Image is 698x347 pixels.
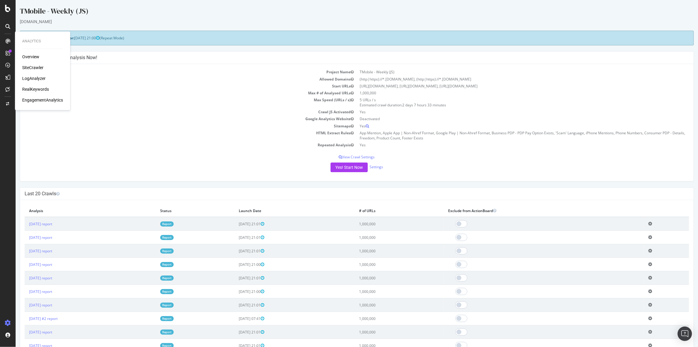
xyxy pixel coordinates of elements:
[9,35,58,41] strong: Next Launch Scheduled for:
[22,39,63,44] div: Analytics
[9,90,341,96] td: Max # of Analysed URLs
[22,54,39,60] a: Overview
[341,90,674,96] td: 1,000,000
[315,163,352,172] button: Yes! Start Now
[9,76,341,83] td: Allowed Domains
[223,316,249,321] span: [DATE] 07:41
[13,221,37,227] a: [DATE] report
[223,262,249,267] span: [DATE] 21:00
[339,285,428,298] td: 1,000,000
[9,129,341,142] td: HTML Extract Rules
[145,330,158,335] a: Report
[219,205,339,217] th: Launch Date
[22,75,46,81] a: LogAnalyzer
[9,115,341,122] td: Google Analytics Website
[339,258,428,271] td: 1,000,000
[145,262,158,267] a: Report
[13,330,37,335] a: [DATE] report
[223,221,249,227] span: [DATE] 21:01
[678,327,692,341] div: Open Intercom Messenger
[9,205,140,217] th: Analysis
[145,275,158,281] a: Report
[339,312,428,325] td: 1,000,000
[22,86,49,92] a: RealKeywords
[9,154,673,160] p: View Crawl Settings
[145,235,158,240] a: Report
[339,298,428,312] td: 1,000,000
[4,19,678,25] div: [DOMAIN_NAME]
[145,248,158,254] a: Report
[145,316,158,321] a: Report
[339,217,428,231] td: 1,000,000
[9,68,341,75] td: Project Name
[341,108,674,115] td: Yes
[387,102,431,108] span: 2 days 7 hours 33 minutes
[13,275,37,281] a: [DATE] report
[22,65,43,71] a: SiteCrawler
[9,142,341,148] td: Repeated Analysis
[341,68,674,75] td: TMobile - Weekly (JS)
[339,325,428,339] td: 1,000,000
[223,330,249,335] span: [DATE] 21:01
[341,123,674,129] td: Yes
[13,248,37,254] a: [DATE] report
[145,289,158,294] a: Report
[339,231,428,244] td: 1,000,000
[140,205,219,217] th: Status
[9,55,673,61] h4: Configure your New Analysis Now!
[339,271,428,285] td: 1,000,000
[339,244,428,258] td: 1,000,000
[9,83,341,90] td: Start URLs
[13,235,37,240] a: [DATE] report
[223,248,249,254] span: [DATE] 21:01
[354,164,367,169] a: Settings
[22,97,63,103] a: EngagementAnalytics
[9,96,341,108] td: Max Speed (URLs / s)
[341,142,674,148] td: Yes
[13,262,37,267] a: [DATE] report
[13,316,42,321] a: [DATE] #2 report
[58,35,84,41] span: [DATE] 21:00
[9,123,341,129] td: Sitemaps
[223,289,249,294] span: [DATE] 21:00
[13,289,37,294] a: [DATE] report
[341,115,674,122] td: Deactivated
[223,235,249,240] span: [DATE] 21:01
[223,303,249,308] span: [DATE] 21:01
[339,205,428,217] th: # of URLs
[341,83,674,90] td: [URL][DOMAIN_NAME], [URL][DOMAIN_NAME], [URL][DOMAIN_NAME]
[9,191,673,197] h4: Last 20 Crawls
[4,6,678,19] div: TMobile - Weekly (JS)
[341,96,674,108] td: 5 URLs / s Estimated crawl duration:
[341,76,674,83] td: (http|https)://*.[DOMAIN_NAME], (http|https)://*.[DOMAIN_NAME]
[4,31,678,45] div: (Repeat Mode)
[223,275,249,281] span: [DATE] 21:01
[9,108,341,115] td: Crawl JS Activated
[341,129,674,142] td: App Mention, Apple App | Non-Ahref Format, Google Play | Non-Ahref Format, Business PDP - PDP Pay...
[428,205,628,217] th: Exclude from ActionBoard
[145,221,158,227] a: Report
[145,303,158,308] a: Report
[13,303,37,308] a: [DATE] report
